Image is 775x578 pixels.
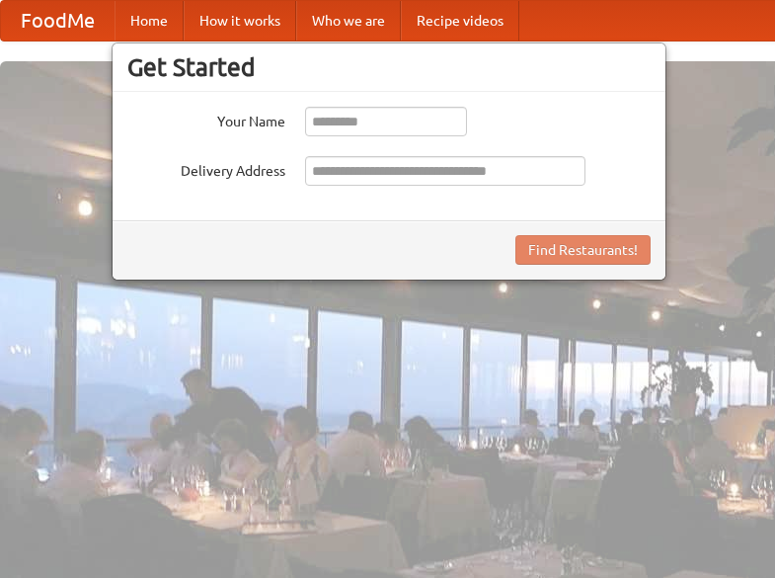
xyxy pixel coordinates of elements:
[127,156,285,181] label: Delivery Address
[115,1,184,41] a: Home
[1,1,115,41] a: FoodMe
[127,52,651,82] h3: Get Started
[127,107,285,131] label: Your Name
[184,1,296,41] a: How it works
[296,1,401,41] a: Who we are
[515,235,651,265] button: Find Restaurants!
[401,1,519,41] a: Recipe videos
